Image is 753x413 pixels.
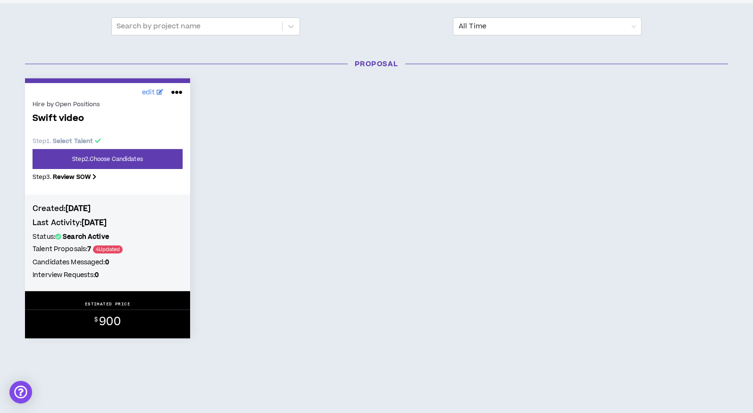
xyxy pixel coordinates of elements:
[94,316,98,324] sup: $
[87,244,91,254] b: 7
[459,18,636,35] span: All Time
[63,232,109,242] b: Search Active
[33,257,183,268] h5: Candidates Messaged:
[33,100,183,109] div: Hire by Open Positions
[105,258,109,267] b: 0
[93,245,123,253] span: 4 Updated
[53,137,93,145] b: Select Talent
[66,203,91,214] b: [DATE]
[140,85,166,100] a: edit
[33,173,183,181] p: Step 3 .
[33,203,183,214] h4: Created:
[9,381,32,404] div: Open Intercom Messenger
[18,59,735,69] h3: Proposal
[33,270,183,280] h5: Interview Requests:
[33,218,183,228] h4: Last Activity:
[33,149,183,169] a: Step2.Choose Candidates
[53,173,91,181] b: Review SOW
[85,301,131,307] p: ESTIMATED PRICE
[33,232,183,242] h5: Status:
[33,137,183,145] p: Step 1 .
[95,270,99,280] b: 0
[82,218,107,228] b: [DATE]
[33,244,183,255] h5: Talent Proposals:
[99,313,121,330] span: 900
[142,88,155,98] span: edit
[33,113,183,124] span: Swift video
